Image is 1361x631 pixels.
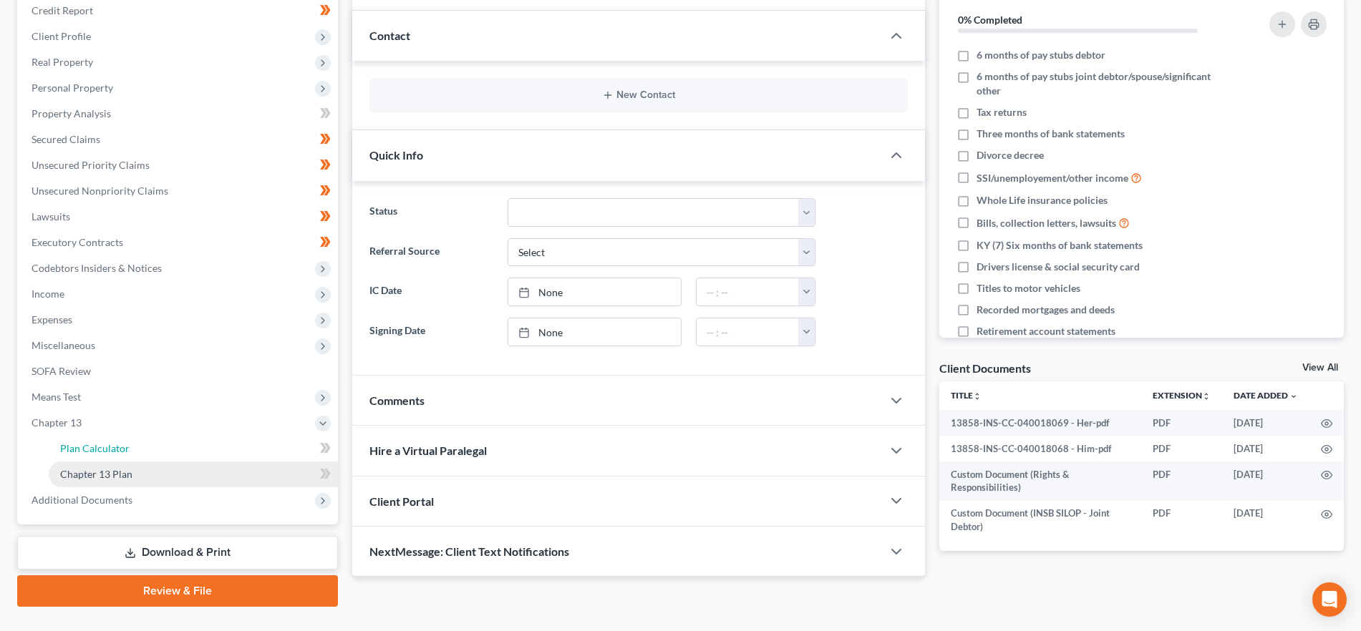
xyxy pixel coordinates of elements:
a: Titleunfold_more [951,390,982,401]
a: Date Added expand_more [1234,390,1298,401]
td: [DATE] [1222,461,1309,501]
a: None [508,278,681,305]
span: Client Profile [32,30,91,42]
label: Status [362,198,500,227]
td: PDF [1141,410,1222,436]
td: [DATE] [1222,436,1309,461]
span: Retirement account statements [977,324,1115,338]
a: Executory Contracts [20,230,338,255]
a: Property Analysis [20,101,338,127]
td: Custom Document (Rights & Responsibilities) [939,461,1141,501]
span: Client Portal [369,494,434,508]
span: Whole Life insurance policies [977,193,1108,207]
span: Chapter 13 [32,416,82,429]
span: Titles to motor vehicles [977,281,1080,295]
a: View All [1302,363,1338,373]
a: None [508,318,681,346]
label: Signing Date [362,318,500,346]
span: SSI/unemployement/other income [977,171,1128,185]
td: PDF [1141,501,1222,540]
span: Divorce decree [977,148,1044,162]
strong: 0% Completed [958,14,1022,26]
span: Real Property [32,56,93,68]
a: Secured Claims [20,127,338,152]
span: Credit Report [32,4,93,16]
td: PDF [1141,461,1222,501]
a: Chapter 13 Plan [49,461,338,487]
a: Unsecured Nonpriority Claims [20,178,338,204]
a: SOFA Review [20,358,338,384]
span: SOFA Review [32,365,91,377]
span: Executory Contracts [32,236,123,248]
span: 6 months of pay stubs joint debtor/spouse/significant other [977,69,1231,98]
td: 13858-INS-CC-040018068 - Him-pdf [939,436,1141,461]
span: Lawsuits [32,210,70,222]
i: unfold_more [973,392,982,401]
span: Unsecured Priority Claims [32,159,150,171]
label: IC Date [362,278,500,306]
a: Unsecured Priority Claims [20,152,338,178]
input: -- : -- [697,318,799,346]
span: Means Test [32,391,81,403]
span: Three months of bank statements [977,127,1125,141]
span: Secured Claims [32,133,100,145]
span: Recorded mortgages and deeds [977,303,1115,317]
span: Tax returns [977,105,1027,119]
input: -- : -- [697,278,799,305]
span: Drivers license & social security card [977,260,1140,274]
label: Referral Source [362,238,500,267]
span: KY (7) Six months of bank statements [977,238,1143,253]
span: Hire a Virtual Paralegal [369,444,487,457]
td: 13858-INS-CC-040018069 - Her-pdf [939,410,1141,436]
span: Codebtors Insiders & Notices [32,262,162,274]
a: Extensionunfold_more [1153,390,1211,401]
td: [DATE] [1222,501,1309,540]
span: Unsecured Nonpriority Claims [32,185,168,197]
i: unfold_more [1202,392,1211,401]
a: Plan Calculator [49,436,338,461]
span: 6 months of pay stubs debtor [977,48,1105,62]
div: Client Documents [939,361,1031,376]
a: Lawsuits [20,204,338,230]
span: Quick Info [369,148,423,162]
span: Income [32,288,64,300]
span: Plan Calculator [60,442,130,454]
td: Custom Document (INSB SILOP - Joint Debtor) [939,501,1141,540]
td: PDF [1141,436,1222,461]
td: [DATE] [1222,410,1309,436]
span: Personal Property [32,82,113,94]
span: Chapter 13 Plan [60,468,132,480]
span: Contact [369,29,410,42]
div: Open Intercom Messenger [1312,582,1347,617]
span: NextMessage: Client Text Notifications [369,544,569,558]
a: Review & File [17,575,338,607]
span: Property Analysis [32,107,111,119]
span: Additional Documents [32,494,132,506]
button: New Contact [381,89,896,101]
span: Expenses [32,313,72,326]
i: expand_more [1289,392,1298,401]
span: Miscellaneous [32,339,95,351]
span: Comments [369,393,425,407]
a: Download & Print [17,536,338,569]
span: Bills, collection letters, lawsuits [977,216,1116,230]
